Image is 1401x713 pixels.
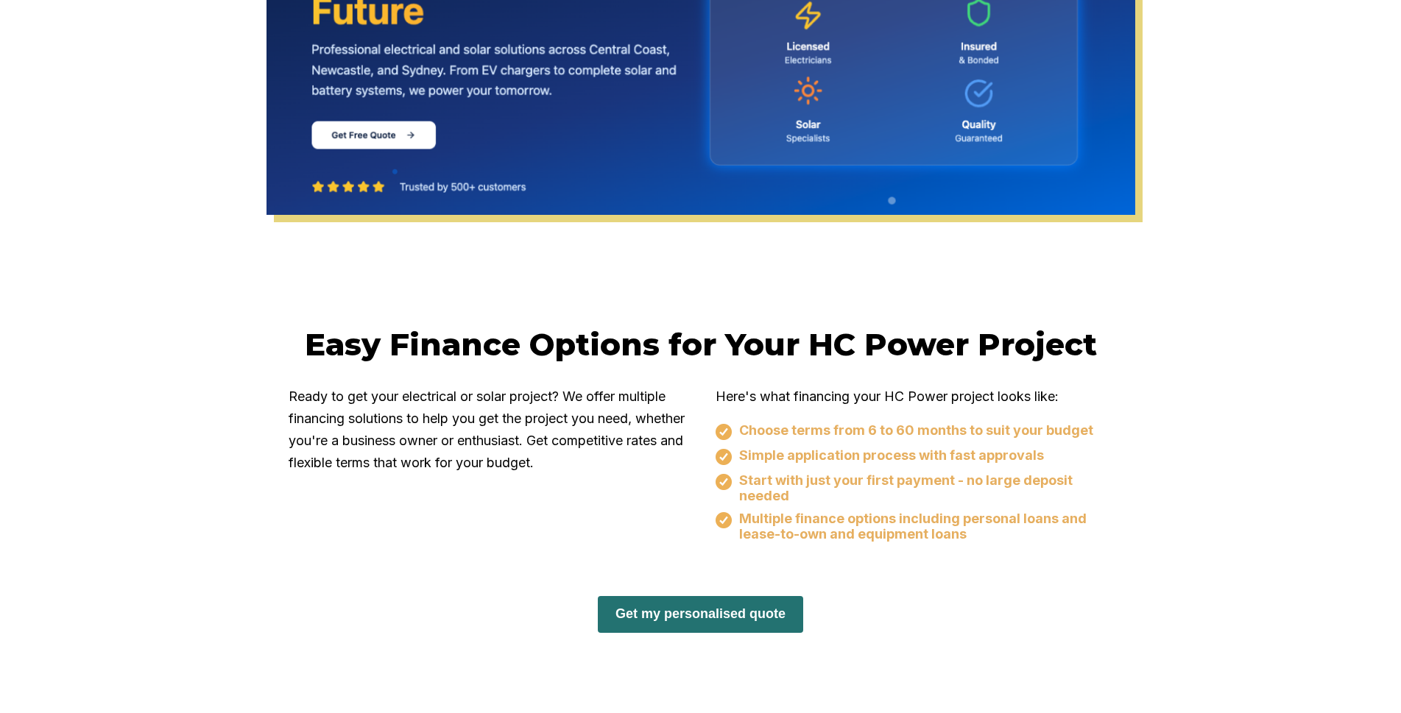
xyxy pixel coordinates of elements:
img: eligibility orange tick [716,449,732,465]
h2: Easy Finance Options for Your HC Power Project [289,325,1113,363]
div: Multiple finance options including personal loans and lease-to-own and equipment loans [716,511,1113,542]
div: Simple application process with fast approvals [716,447,1113,465]
p: Here's what financing your HC Power project looks like: [716,386,1113,408]
img: eligibility orange tick [716,474,732,490]
div: Start with just your first payment - no large deposit needed [716,472,1113,503]
p: Ready to get your electrical or solar project? We offer multiple financing solutions to help you ... [289,386,686,474]
button: Get my personalised quote [598,596,803,633]
img: eligibility orange tick [716,424,732,440]
div: Choose terms from 6 to 60 months to suit your budget [716,422,1113,440]
img: eligibility orange tick [716,512,732,528]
